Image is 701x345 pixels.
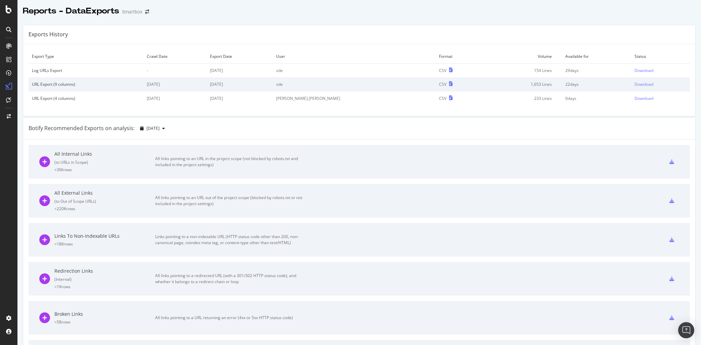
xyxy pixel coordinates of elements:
button: [DATE] [137,123,168,134]
div: CSV [439,68,446,73]
div: CSV [439,95,446,101]
div: Links pointing to a non-indexable URL (HTTP status code other than 200, non-canonical page, noind... [155,234,306,246]
div: Botify Recommended Exports on analysis: [29,124,135,132]
div: Download [635,95,654,101]
a: Download [635,68,687,73]
div: Exports History [29,31,68,38]
div: csv-export [669,198,674,203]
td: Export Type [29,49,143,64]
td: 22 days [562,77,631,91]
div: csv-export [669,237,674,242]
td: Available for [562,49,631,64]
td: 233 Lines [483,91,562,105]
div: All links pointing to an URL in the project scope (not blocked by robots.txt and included in the ... [155,156,306,168]
a: Download [635,81,687,87]
td: [PERSON_NAME].[PERSON_NAME] [273,91,435,105]
td: [DATE] [207,64,273,78]
div: ( to Out of Scope URLs ) [54,198,155,204]
div: = 1K rows [54,284,155,290]
div: All links pointing to an URL out of the project scope (blocked by robots.txt or not included in t... [155,195,306,207]
span: 2025 Sep. 15th [146,125,160,131]
div: All External Links [54,190,155,196]
td: - [143,64,207,78]
td: Export Date [207,49,273,64]
div: Links To Non-Indexable URLs [54,233,155,239]
td: [DATE] [207,91,273,105]
div: arrow-right-arrow-left [145,9,149,14]
div: Open Intercom Messenger [678,322,694,338]
div: ( Internal ) [54,276,155,282]
div: All Internal Links [54,151,155,157]
div: Reports - DataExports [23,5,119,17]
td: 0 days [562,91,631,105]
td: sde [273,77,435,91]
td: sde [273,64,435,78]
td: Status [631,49,690,64]
div: URL Export (4 columns) [32,95,140,101]
div: URL Export (9 columns) [32,81,140,87]
div: Download [635,68,654,73]
div: Broken Links [54,311,155,317]
div: CSV [439,81,446,87]
div: Download [635,81,654,87]
td: Volume [483,49,562,64]
div: = 18K rows [54,241,155,247]
td: 29 days [562,64,631,78]
div: Redirection Links [54,268,155,274]
div: csv-export [669,315,674,320]
a: Download [635,95,687,101]
td: [DATE] [207,77,273,91]
div: All links pointing to a URL returning an error (4xx or 5xx HTTP status code) [155,315,306,321]
div: = 3M rows [54,167,155,172]
div: Smartbox [122,8,142,15]
div: All links pointing to a redirected URL (with a 301/302 HTTP status code), and whether it belongs ... [155,273,306,285]
div: = 58 rows [54,319,155,325]
td: Format [436,49,483,64]
td: [DATE] [143,77,207,91]
div: Log URLs Export [32,68,140,73]
div: ( to URLs in Scope ) [54,159,155,165]
td: User [273,49,435,64]
div: = 220K rows [54,206,155,212]
div: csv-export [669,276,674,281]
td: 154 Lines [483,64,562,78]
div: csv-export [669,159,674,164]
td: 1,653 Lines [483,77,562,91]
td: [DATE] [143,91,207,105]
td: Crawl Date [143,49,207,64]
